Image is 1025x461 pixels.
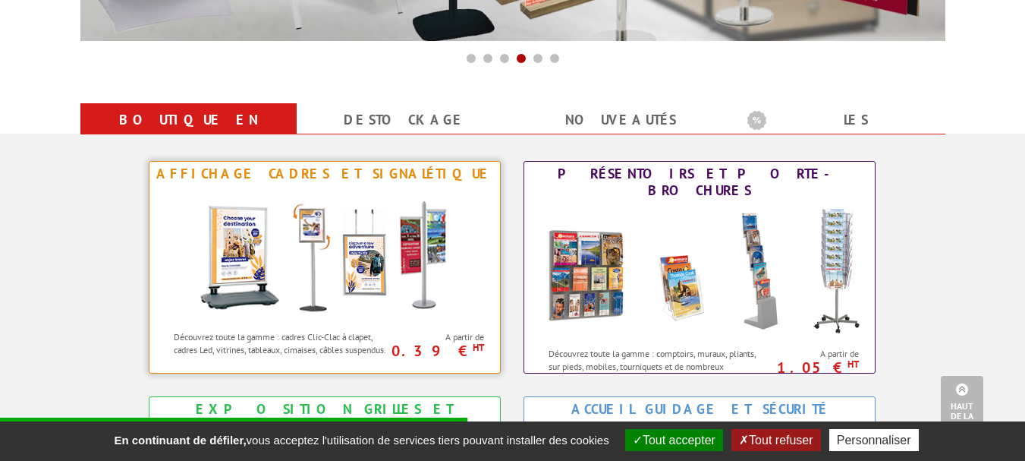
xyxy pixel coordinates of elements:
strong: En continuant de défiler, [114,434,246,447]
img: Affichage Cadres et Signalétique [184,186,465,323]
sup: HT [847,358,859,371]
sup: HT [473,341,484,354]
p: Découvrez toute la gamme : cadres Clic-Clac à clapet, cadres Led, vitrines, tableaux, cimaises, c... [174,330,390,356]
a: Présentoirs et Porte-brochures Présentoirs et Porte-brochures Découvrez toute la gamme : comptoir... [524,161,876,374]
div: Exposition Grilles et Panneaux [153,401,496,434]
div: Accueil Guidage et Sécurité [528,401,871,418]
a: Destockage [315,106,495,134]
a: Boutique en ligne [99,106,278,161]
a: Affichage Cadres et Signalétique Affichage Cadres et Signalétique Découvrez toute la gamme : cadr... [149,161,501,374]
p: 1.05 € [762,363,860,372]
button: Personnaliser (fenêtre modale) [829,429,919,451]
div: Affichage Cadres et Signalétique [153,166,496,182]
a: nouveautés [531,106,711,134]
img: Présentoirs et Porte-brochures [533,203,866,339]
span: vous acceptez l'utilisation de services tiers pouvant installer des cookies [106,434,616,447]
b: Les promotions [747,106,937,137]
span: A partir de [395,331,485,343]
button: Tout accepter [625,429,723,451]
p: Découvrez toute la gamme : comptoirs, muraux, pliants, sur pieds, mobiles, tourniquets et de nomb... [549,347,765,386]
p: 0.39 € [387,346,485,355]
button: Tout refuser [731,429,820,451]
span: A partir de [769,348,860,360]
div: Présentoirs et Porte-brochures [528,166,871,199]
a: Haut de la page [941,376,983,438]
a: Les promotions [747,106,927,161]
